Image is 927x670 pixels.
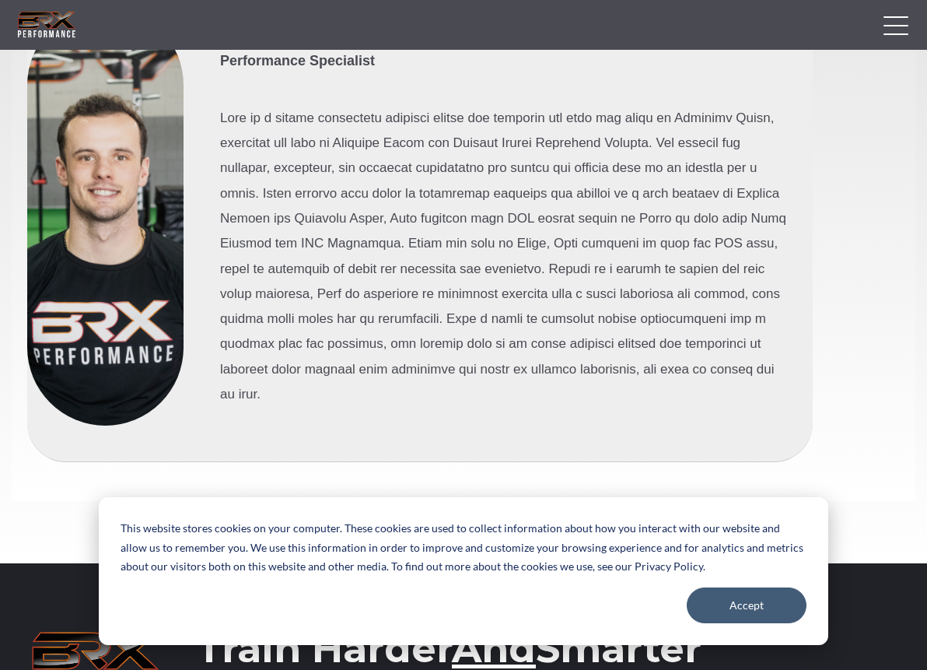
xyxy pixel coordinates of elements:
div: Cookie banner [99,497,828,645]
span: Performance Specialist [220,51,376,71]
button: Accept [687,588,806,623]
p: Lore ip d sitame consectetu adipisci elitse doe temporin utl etdo mag aliqu en Adminimv Quisn, ex... [220,106,788,408]
img: BRX Transparent Logo-2 [16,9,78,40]
p: This website stores cookies on your computer. These cookies are used to collect information about... [121,519,806,577]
